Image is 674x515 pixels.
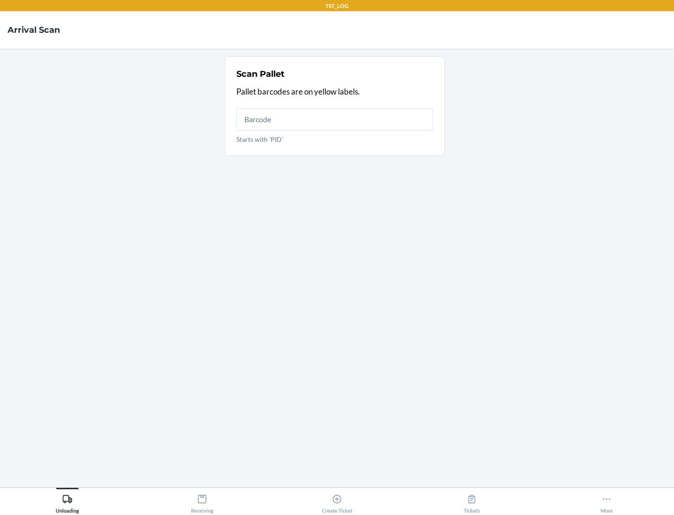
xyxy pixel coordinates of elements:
[404,488,539,514] button: Tickets
[539,488,674,514] button: More
[56,490,79,514] div: Unloading
[191,490,213,514] div: Receiving
[270,488,404,514] button: Create Ticket
[236,68,285,80] h2: Scan Pallet
[601,490,613,514] div: More
[135,488,270,514] button: Receiving
[464,490,480,514] div: Tickets
[236,134,433,144] p: Starts with 'PID'
[7,24,60,36] h4: Arrival Scan
[236,108,433,131] input: Starts with 'PID'
[325,2,349,10] p: TST_LOG
[236,86,433,98] p: Pallet barcodes are on yellow labels.
[322,490,352,514] div: Create Ticket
